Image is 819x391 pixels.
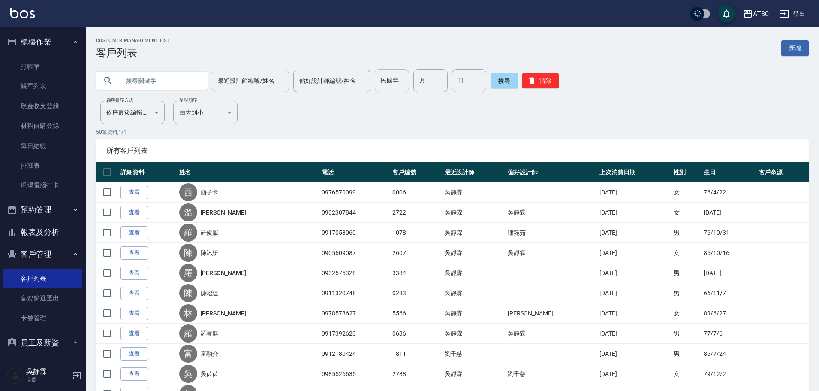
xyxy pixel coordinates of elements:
a: 查看 [120,186,148,199]
td: [DATE] [597,283,671,303]
label: 顧客排序方式 [106,97,133,103]
label: 呈現順序 [179,97,197,103]
a: 每日結帳 [3,136,82,156]
h5: 吳靜霖 [26,367,70,376]
td: 吳靜霖 [443,203,506,223]
td: 77/7/6 [702,324,756,344]
td: [DATE] [702,263,756,283]
td: [DATE] [597,303,671,324]
div: AT30 [753,9,769,19]
td: 劉千慈 [506,364,598,384]
td: 吳靜霖 [443,324,506,344]
th: 上次消費日期 [597,162,671,182]
td: [DATE] [597,223,671,243]
button: 櫃檯作業 [3,31,82,53]
a: 客戶列表 [3,269,82,288]
div: 由大到小 [173,101,238,124]
td: [DATE] [597,203,671,223]
a: 查看 [120,226,148,239]
img: Person [7,367,24,384]
td: 0976570099 [319,182,390,203]
td: 吳靜霖 [443,283,506,303]
td: 女 [671,203,702,223]
td: [PERSON_NAME] [506,303,598,324]
h2: Customer Management List [96,38,170,43]
th: 偏好設計師 [506,162,598,182]
a: 現場電腦打卡 [3,176,82,195]
td: 女 [671,364,702,384]
td: [DATE] [597,364,671,384]
a: 客資篩選匯出 [3,288,82,308]
td: 0636 [390,324,442,344]
div: 西 [179,183,197,201]
th: 性別 [671,162,702,182]
a: 現金收支登錄 [3,96,82,116]
td: 76/10/31 [702,223,756,243]
div: 羅 [179,324,197,343]
td: [DATE] [597,263,671,283]
td: 吳靜霖 [506,243,598,263]
a: 查看 [120,267,148,280]
a: [PERSON_NAME] [201,269,246,277]
a: [PERSON_NAME] [201,208,246,217]
a: 羅睿麒 [201,329,219,338]
button: 報表及分析 [3,221,82,243]
button: 員工及薪資 [3,332,82,354]
td: 0283 [390,283,442,303]
th: 最近設計師 [443,162,506,182]
td: [DATE] [597,344,671,364]
td: 0006 [390,182,442,203]
button: 搜尋 [491,73,518,88]
td: 0917392623 [319,324,390,344]
td: 女 [671,303,702,324]
td: 吳靜霖 [506,203,598,223]
td: 79/12/2 [702,364,756,384]
button: AT30 [739,5,772,23]
a: 西子卡 [201,188,219,197]
button: save [718,5,735,22]
th: 客戶編號 [390,162,442,182]
td: 3384 [390,263,442,283]
th: 姓名 [177,162,320,182]
th: 生日 [702,162,756,182]
td: 0902307844 [319,203,390,223]
a: 查看 [120,307,148,320]
div: 陳 [179,244,197,262]
td: 男 [671,324,702,344]
a: 富融介 [201,349,219,358]
a: 查看 [120,246,148,260]
a: 材料自購登錄 [3,116,82,136]
td: 劉千慈 [443,344,506,364]
div: 依序最後編輯時間 [100,101,165,124]
td: 0905609087 [319,243,390,263]
td: 2722 [390,203,442,223]
td: 2607 [390,243,442,263]
td: 男 [671,263,702,283]
div: 溫 [179,203,197,221]
th: 客戶來源 [757,162,809,182]
a: 查看 [120,347,148,361]
td: 謝宛茹 [506,223,598,243]
td: 男 [671,223,702,243]
div: 羅 [179,264,197,282]
a: 打帳單 [3,57,82,76]
td: 吳靜霖 [443,263,506,283]
button: 登出 [776,6,809,22]
a: 新增 [781,40,809,56]
td: 85/10/16 [702,243,756,263]
a: 陳沐妍 [201,249,219,257]
td: 吳靜霖 [443,243,506,263]
a: 陳昭達 [201,289,219,297]
a: 卡券管理 [3,308,82,328]
td: 1811 [390,344,442,364]
a: 查看 [120,367,148,381]
th: 電話 [319,162,390,182]
button: 預約管理 [3,199,82,221]
td: 女 [671,182,702,203]
td: 76/4/22 [702,182,756,203]
a: 吳茵茵 [201,370,219,378]
img: Logo [10,8,35,18]
td: 86/7/24 [702,344,756,364]
a: 查看 [120,206,148,219]
th: 詳細資料 [118,162,177,182]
